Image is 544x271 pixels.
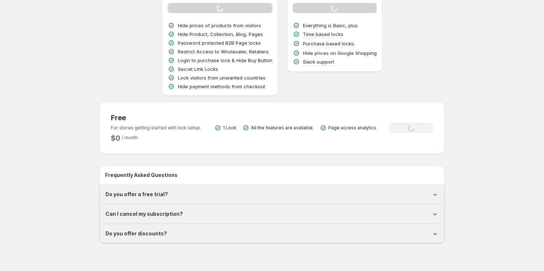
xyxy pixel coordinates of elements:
[178,22,261,29] p: Hide prices of products from visitors
[122,135,138,140] span: / month
[178,74,265,81] p: Lock visitors from unwanted countries
[223,125,236,131] p: 1 Lock
[303,40,355,47] p: Purchase based locks.
[111,125,201,131] p: For stores getting started with lock setup.
[303,49,377,57] p: Hide prices on Google Shopping
[251,125,314,131] p: All the features are available.
[105,171,439,179] h2: Frequently Asked Questions
[178,83,265,90] p: Hide payment methods from checkout
[111,134,120,142] h2: $ 0
[105,191,168,198] h1: Do you offer a free trial?
[178,48,269,55] p: Restrict Access to Wholesaler, Retailers
[303,22,358,29] p: Everything is Basic, plus
[178,57,272,64] p: Login to purchase lock & Hide Buy Button
[105,210,183,218] h1: Can I cancel my subscription?
[178,31,263,38] p: Hide Product, Collection, Blog, Pages
[303,58,334,65] p: Slack support
[178,39,261,46] p: Password protected B2B Page locks
[303,31,343,38] p: Time based locks
[111,113,201,122] h3: Free
[328,125,376,131] p: Page access analytics
[178,65,218,73] p: Secret Link Locks
[105,230,167,237] h1: Do you offer discounts?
